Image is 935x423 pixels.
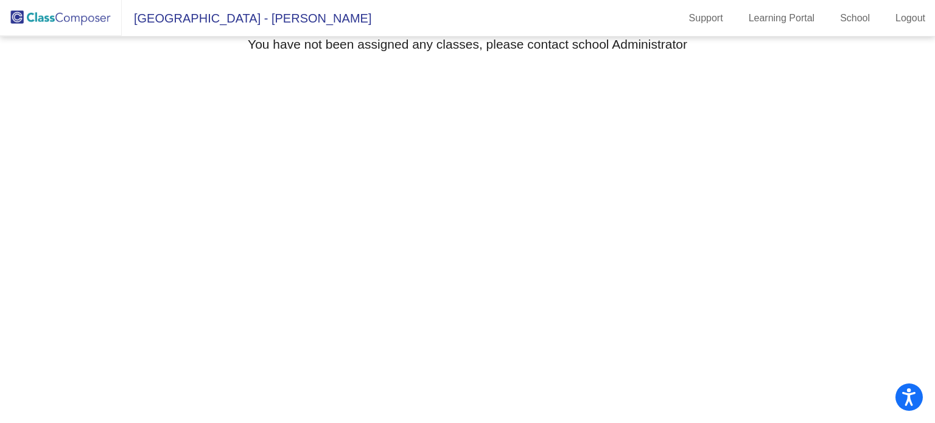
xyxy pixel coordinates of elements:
a: Logout [886,9,935,28]
a: Learning Portal [739,9,825,28]
span: [GEOGRAPHIC_DATA] - [PERSON_NAME] [122,9,371,28]
a: School [830,9,880,28]
h3: You have not been assigned any classes, please contact school Administrator [248,37,687,52]
a: Support [679,9,733,28]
